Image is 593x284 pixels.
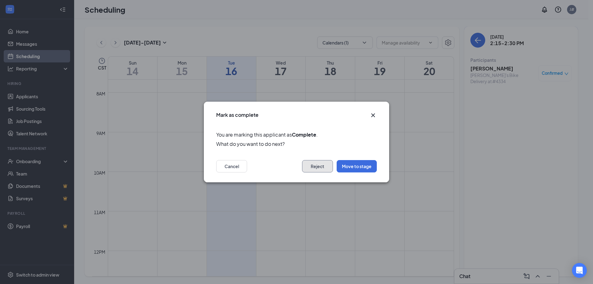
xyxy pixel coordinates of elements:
button: Reject [302,160,333,172]
div: Open Intercom Messenger [572,263,587,278]
h3: Mark as complete [216,112,259,118]
svg: Cross [369,112,377,119]
button: Move to stage [337,160,377,172]
span: You are marking this applicant as . [216,131,377,138]
button: Close [369,112,377,119]
span: What do you want to do next? [216,140,377,148]
b: Complete [292,131,316,138]
button: Cancel [216,160,247,172]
